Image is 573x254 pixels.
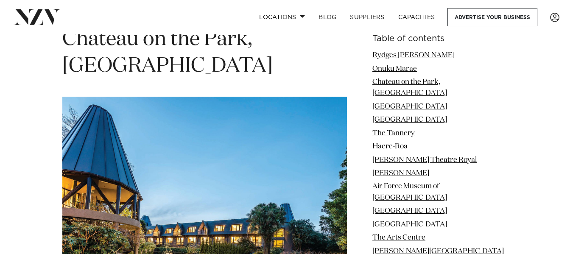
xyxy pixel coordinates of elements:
[372,116,447,123] a: [GEOGRAPHIC_DATA]
[372,78,447,97] a: Chateau on the Park, [GEOGRAPHIC_DATA]
[391,8,442,26] a: Capacities
[14,9,60,25] img: nzv-logo.png
[447,8,537,26] a: Advertise your business
[372,183,447,201] a: Air Force Museum of [GEOGRAPHIC_DATA]
[372,207,447,215] a: [GEOGRAPHIC_DATA]
[372,170,429,177] a: [PERSON_NAME]
[312,8,343,26] a: BLOG
[372,143,408,150] a: Haere-Roa
[372,52,455,59] a: Rydges [PERSON_NAME]
[372,103,447,110] a: [GEOGRAPHIC_DATA]
[372,130,415,137] a: The Tannery
[343,8,391,26] a: SUPPLIERS
[252,8,312,26] a: Locations
[372,156,477,164] a: [PERSON_NAME] Theatre Royal
[372,65,417,72] a: Ōnuku Marae
[372,234,425,241] a: The Arts Centre
[372,221,447,228] a: [GEOGRAPHIC_DATA]
[372,34,511,43] h6: Table of contents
